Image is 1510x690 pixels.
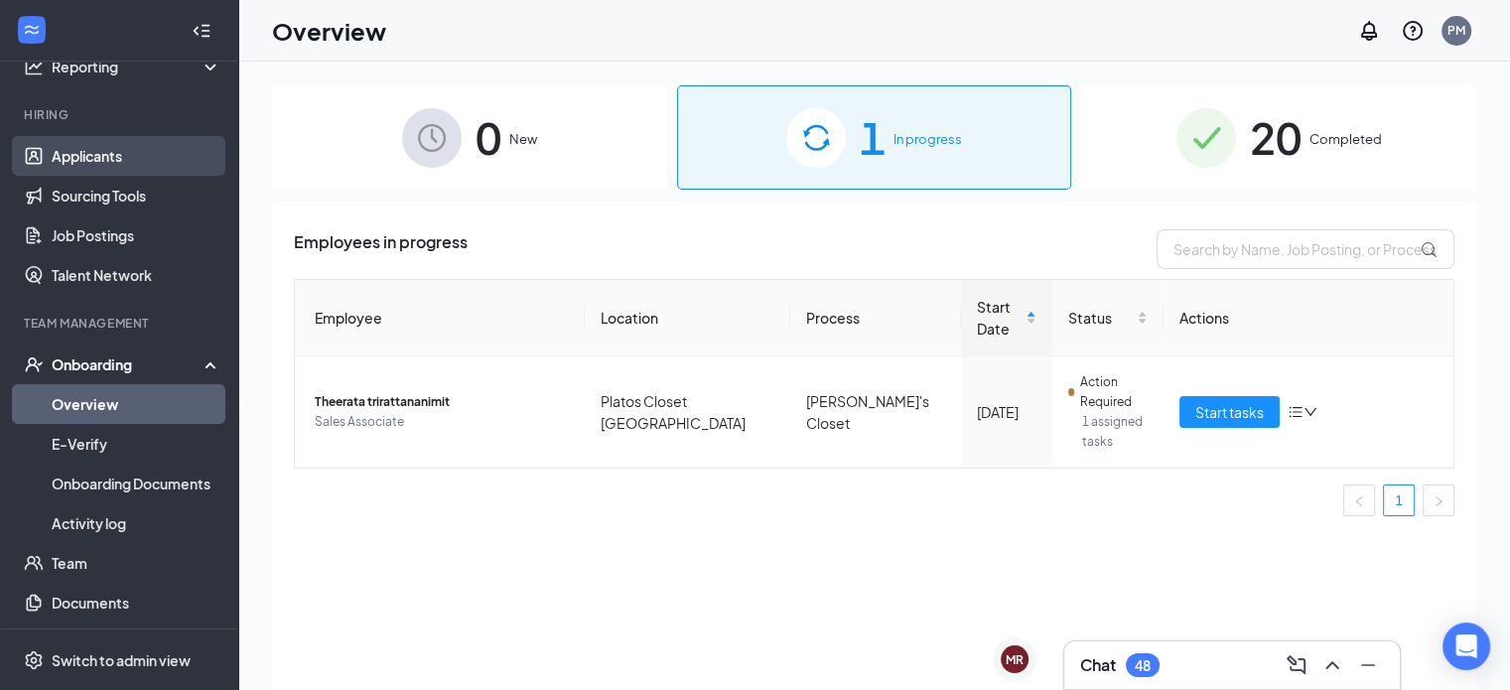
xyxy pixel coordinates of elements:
[1356,653,1380,677] svg: Minimize
[893,129,962,149] span: In progress
[294,229,468,269] span: Employees in progress
[1164,280,1453,356] th: Actions
[24,354,44,374] svg: UserCheck
[1285,653,1308,677] svg: ComposeMessage
[1281,649,1312,681] button: ComposeMessage
[315,412,569,432] span: Sales Associate
[52,543,221,583] a: Team
[52,583,221,622] a: Documents
[1384,485,1414,515] a: 1
[1080,372,1148,412] span: Action Required
[1357,19,1381,43] svg: Notifications
[1080,654,1116,676] h3: Chat
[1442,622,1490,670] div: Open Intercom Messenger
[52,255,221,295] a: Talent Network
[52,354,205,374] div: Onboarding
[1353,495,1365,507] span: left
[24,315,217,332] div: Team Management
[1401,19,1425,43] svg: QuestionInfo
[1068,307,1133,329] span: Status
[585,356,791,468] td: Platos Closet [GEOGRAPHIC_DATA]
[52,176,221,215] a: Sourcing Tools
[52,215,221,255] a: Job Postings
[1157,229,1454,269] input: Search by Name, Job Posting, or Process
[52,57,222,76] div: Reporting
[1052,280,1164,356] th: Status
[1304,405,1317,419] span: down
[1343,484,1375,516] li: Previous Page
[977,296,1023,340] span: Start Date
[52,384,221,424] a: Overview
[52,503,221,543] a: Activity log
[52,464,221,503] a: Onboarding Documents
[509,129,537,149] span: New
[1288,404,1304,420] span: bars
[1447,22,1465,39] div: PM
[52,650,191,670] div: Switch to admin view
[52,622,221,662] a: Surveys
[192,21,211,41] svg: Collapse
[1135,657,1151,674] div: 48
[1250,103,1302,172] span: 20
[315,392,569,412] span: Theerata trirattananimit
[1195,401,1264,423] span: Start tasks
[1343,484,1375,516] button: left
[295,280,585,356] th: Employee
[1352,649,1384,681] button: Minimize
[1383,484,1415,516] li: 1
[52,424,221,464] a: E-Verify
[790,280,960,356] th: Process
[272,14,386,48] h1: Overview
[1423,484,1454,516] li: Next Page
[476,103,501,172] span: 0
[860,103,886,172] span: 1
[1179,396,1280,428] button: Start tasks
[52,136,221,176] a: Applicants
[24,106,217,123] div: Hiring
[1433,495,1444,507] span: right
[790,356,960,468] td: [PERSON_NAME]'s Closet
[24,57,44,76] svg: Analysis
[22,20,42,40] svg: WorkstreamLogo
[977,401,1037,423] div: [DATE]
[1006,651,1024,668] div: MR
[24,650,44,670] svg: Settings
[1316,649,1348,681] button: ChevronUp
[1320,653,1344,677] svg: ChevronUp
[1082,412,1148,452] span: 1 assigned tasks
[1309,129,1382,149] span: Completed
[585,280,791,356] th: Location
[1423,484,1454,516] button: right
